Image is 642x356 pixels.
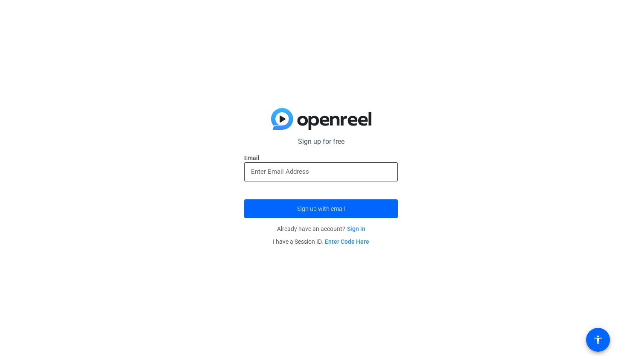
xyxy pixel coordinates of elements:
[593,335,603,345] mat-icon: accessibility
[271,108,371,130] img: blue-gradient.svg
[277,225,365,232] span: Already have an account?
[244,154,398,162] label: Email
[347,225,365,232] a: Sign in
[244,137,398,147] p: Sign up for free
[273,238,369,245] span: I have a Session ID.
[251,166,391,177] input: Enter Email Address
[325,238,369,245] a: Enter Code Here
[244,199,398,218] button: Sign up with email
